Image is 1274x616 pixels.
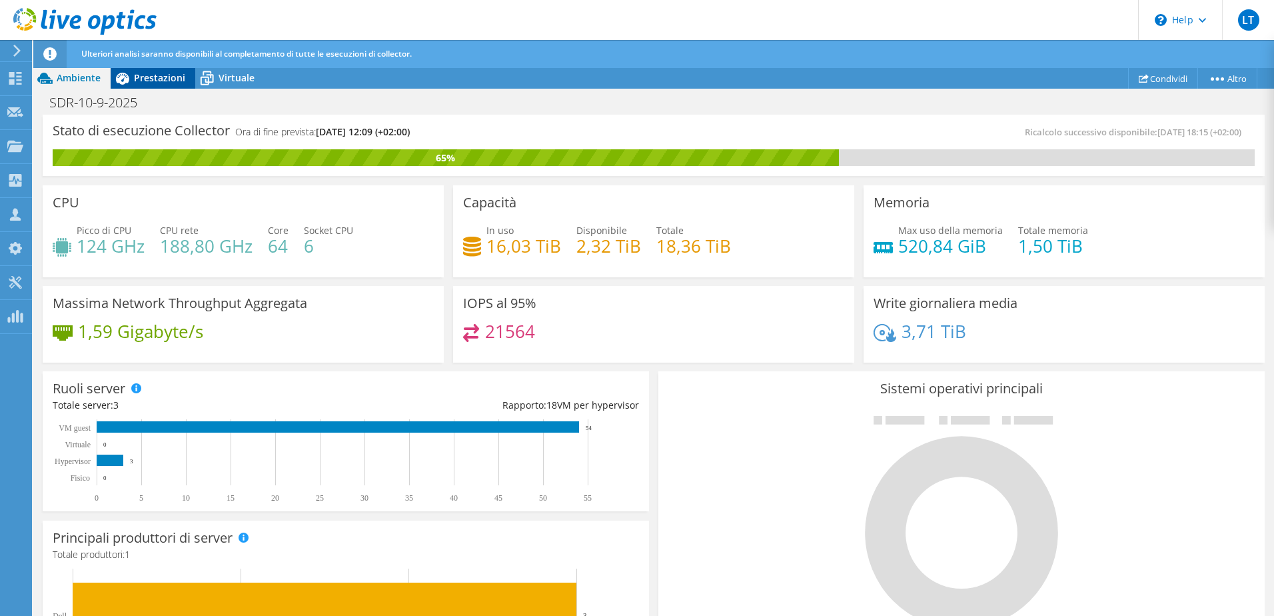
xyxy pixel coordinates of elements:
h4: 64 [268,239,289,253]
text: 50 [539,493,547,503]
span: In uso [486,224,514,237]
h4: 520,84 GiB [898,239,1003,253]
h4: Totale produttori: [53,547,639,562]
text: 35 [405,493,413,503]
text: Virtuale [65,440,91,449]
span: Socket CPU [304,224,353,237]
h4: 188,80 GHz [160,239,253,253]
div: Totale server: [53,398,346,413]
h3: CPU [53,195,79,210]
text: 0 [103,441,107,448]
text: 5 [139,493,143,503]
h4: Ora di fine prevista: [235,125,410,139]
span: CPU rete [160,224,199,237]
text: 55 [584,493,592,503]
h3: Sistemi operativi principali [668,381,1255,396]
h4: 1,50 TiB [1018,239,1088,253]
text: VM guest [59,423,91,433]
span: LT [1238,9,1259,31]
span: Totale memoria [1018,224,1088,237]
h3: Memoria [874,195,930,210]
text: 20 [271,493,279,503]
a: Altro [1197,68,1257,89]
text: Fisico [71,473,90,483]
h3: IOPS al 95% [463,296,536,311]
span: Disponibile [576,224,627,237]
h4: 6 [304,239,353,253]
text: 40 [450,493,458,503]
div: Rapporto: VM per hypervisor [346,398,639,413]
h1: SDR-10-9-2025 [43,95,158,110]
span: 18 [546,399,557,411]
a: Condividi [1128,68,1198,89]
div: 65% [53,151,839,165]
text: 15 [227,493,235,503]
h3: Ruoli server [53,381,125,396]
h4: 2,32 TiB [576,239,641,253]
h4: 124 GHz [77,239,145,253]
text: 45 [494,493,502,503]
h3: Capacità [463,195,516,210]
span: Virtuale [219,71,255,84]
h4: 3,71 TiB [902,324,966,339]
span: Core [268,224,289,237]
text: 10 [182,493,190,503]
text: 54 [586,425,592,431]
text: 25 [316,493,324,503]
text: 0 [103,475,107,481]
span: [DATE] 12:09 (+02:00) [316,125,410,138]
h3: Principali produttori di server [53,531,233,545]
h4: 1,59 Gigabyte/s [78,324,203,339]
h3: Write giornaliera media [874,296,1017,311]
text: 30 [360,493,368,503]
text: 0 [95,493,99,503]
text: Hypervisor [55,457,91,466]
span: 1 [125,548,130,561]
span: Prestazioni [134,71,185,84]
span: Ulteriori analisi saranno disponibili al completamento di tutte le esecuzioni di collector. [81,48,412,59]
span: Max uso della memoria [898,224,1003,237]
span: Ambiente [57,71,101,84]
span: Ricalcolo successivo disponibile: [1025,126,1248,138]
text: 3 [130,458,133,465]
h3: Massima Network Throughput Aggregata [53,296,307,311]
h4: 18,36 TiB [656,239,731,253]
span: Totale [656,224,684,237]
h4: 16,03 TiB [486,239,561,253]
span: 3 [113,399,119,411]
svg: \n [1155,14,1167,26]
h4: 21564 [485,324,535,339]
span: Picco di CPU [77,224,131,237]
span: [DATE] 18:15 (+02:00) [1157,126,1241,138]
